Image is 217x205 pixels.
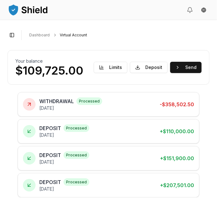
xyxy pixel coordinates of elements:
span: processed [64,178,89,186]
span: DEPOSIT [39,178,61,186]
h2: Your balance [15,58,43,64]
button: Limits [94,62,127,73]
span: DEPOSIT [39,124,61,132]
span: processed [76,97,102,105]
p: - $358,502.50 [160,101,194,108]
p: [DATE] [39,186,89,192]
button: Send [170,62,202,73]
nav: breadcrumb [29,33,204,38]
span: WITHDRAWAL [39,97,74,105]
p: + $110,000.00 [160,128,194,135]
span: processed [64,151,89,159]
button: Deposit [130,62,168,73]
img: ShieldPay Logo [8,3,48,16]
span: DEPOSIT [39,151,61,159]
p: [DATE] [39,105,102,111]
p: [DATE] [39,159,89,165]
a: Virtual Account [60,33,87,38]
a: Dashboard [29,33,50,38]
span: processed [64,124,89,132]
p: + $207,501.00 [160,181,194,189]
p: + $151,900.00 [160,155,194,162]
p: $109,725.00 [15,64,83,77]
p: [DATE] [39,132,89,138]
